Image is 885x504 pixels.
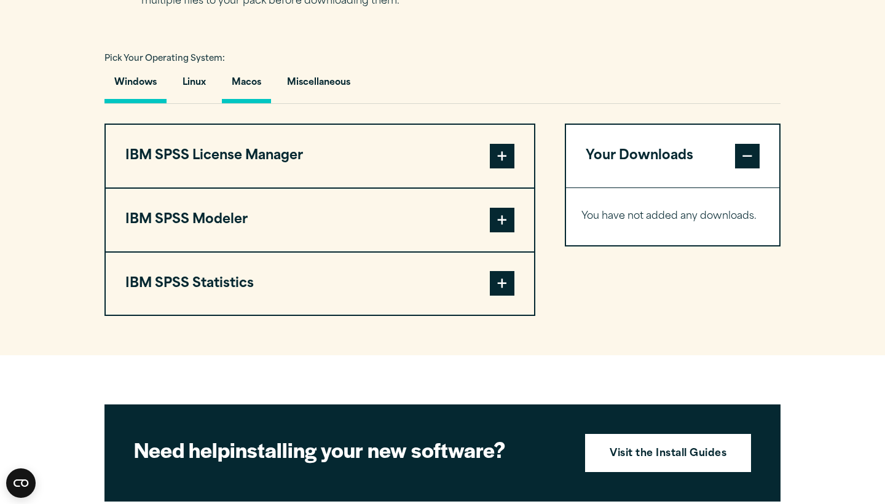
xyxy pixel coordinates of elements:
[106,253,534,315] button: IBM SPSS Statistics
[566,187,779,245] div: Your Downloads
[585,434,751,472] a: Visit the Install Guides
[277,68,360,103] button: Miscellaneous
[222,68,271,103] button: Macos
[610,446,726,462] strong: Visit the Install Guides
[6,468,36,498] button: Open CMP widget
[134,436,564,463] h2: installing your new software?
[104,55,225,63] span: Pick Your Operating System:
[581,208,764,226] p: You have not added any downloads.
[173,68,216,103] button: Linux
[566,125,779,187] button: Your Downloads
[106,189,534,251] button: IBM SPSS Modeler
[134,435,230,464] strong: Need help
[104,68,167,103] button: Windows
[106,125,534,187] button: IBM SPSS License Manager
